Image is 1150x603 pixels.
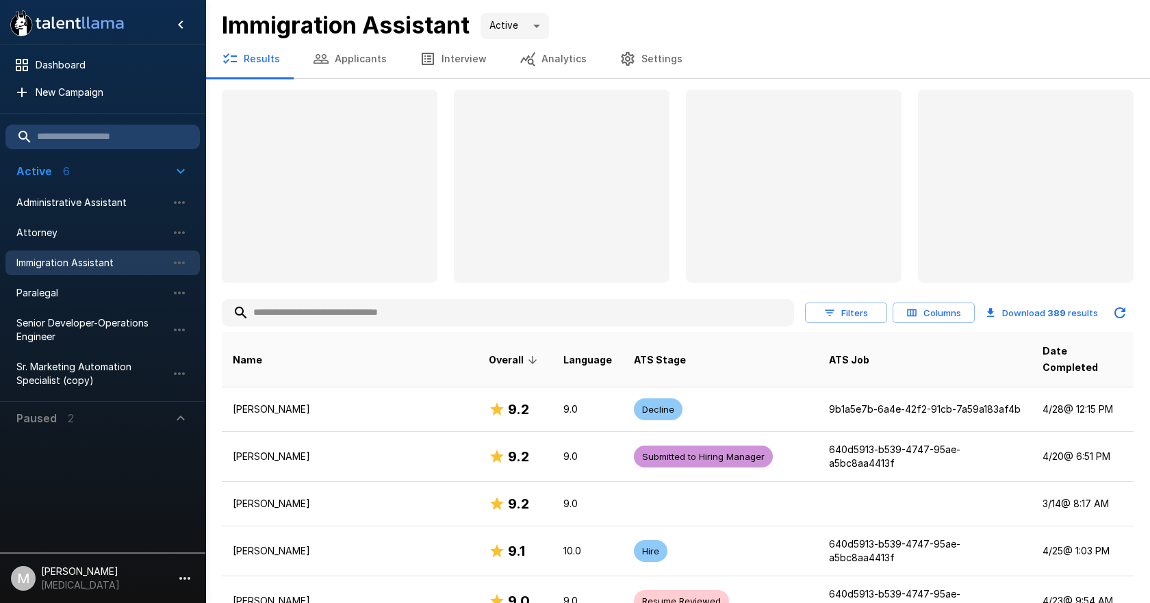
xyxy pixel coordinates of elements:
[829,352,869,368] span: ATS Job
[829,402,1021,416] p: 9b1a5e7b-6a4e-42f2-91cb-7a59a183af4b
[233,402,467,416] p: [PERSON_NAME]
[1032,526,1134,576] td: 4/25 @ 1:03 PM
[1043,343,1123,376] span: Date Completed
[634,545,667,558] span: Hire
[634,352,686,368] span: ATS Stage
[1032,387,1134,431] td: 4/28 @ 12:15 PM
[403,40,503,78] button: Interview
[980,299,1103,326] button: Download 389 results
[634,403,682,416] span: Decline
[603,40,699,78] button: Settings
[1106,299,1134,326] button: Updated Today - 12:37 PM
[481,13,549,39] div: Active
[233,544,467,558] p: [PERSON_NAME]
[563,544,612,558] p: 10.0
[296,40,403,78] button: Applicants
[563,352,612,368] span: Language
[233,450,467,463] p: [PERSON_NAME]
[508,446,529,467] h6: 9.2
[489,352,541,368] span: Overall
[233,352,262,368] span: Name
[634,450,773,463] span: Submitted to Hiring Manager
[1047,307,1066,318] b: 389
[1032,482,1134,526] td: 3/14 @ 8:17 AM
[222,11,470,39] b: Immigration Assistant
[205,40,296,78] button: Results
[563,402,612,416] p: 9.0
[503,40,603,78] button: Analytics
[1032,431,1134,481] td: 4/20 @ 6:51 PM
[829,537,1021,565] p: 640d5913-b539-4747-95ae-a5bc8aa4413f
[829,443,1021,470] p: 640d5913-b539-4747-95ae-a5bc8aa4413f
[508,540,525,562] h6: 9.1
[508,398,529,420] h6: 9.2
[508,493,529,515] h6: 9.2
[233,497,467,511] p: [PERSON_NAME]
[893,303,975,324] button: Columns
[805,303,887,324] button: Filters
[563,450,612,463] p: 9.0
[563,497,612,511] p: 9.0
